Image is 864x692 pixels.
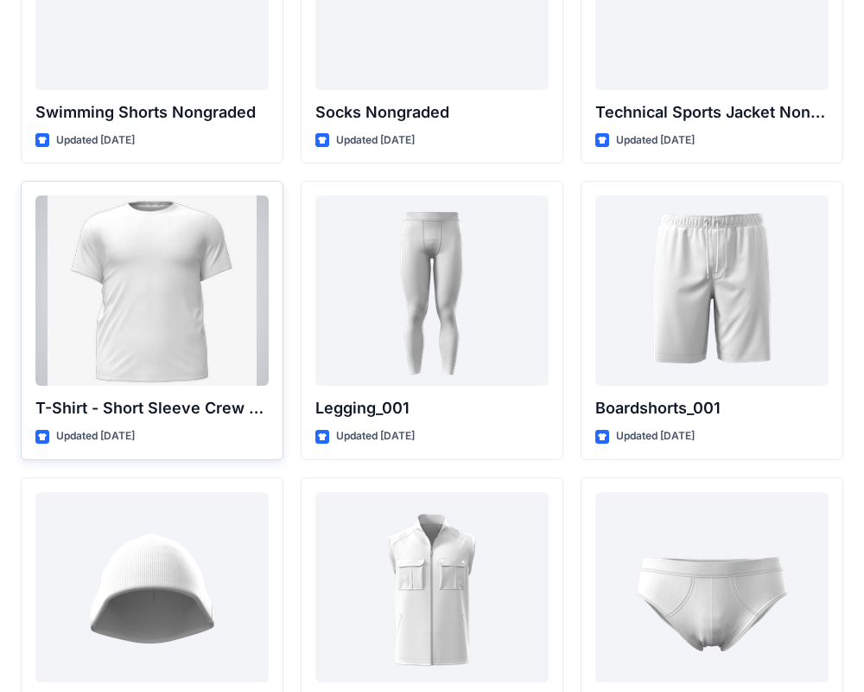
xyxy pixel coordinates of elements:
p: Updated [DATE] [56,131,135,150]
p: Updated [DATE] [336,427,415,445]
a: Hip Brief_001 [595,492,829,682]
a: Legging_001 [315,195,549,386]
p: Updated [DATE] [336,131,415,150]
p: Updated [DATE] [616,427,695,445]
p: Legging_001 [315,396,549,420]
a: Gilet_001 [315,492,549,682]
p: Socks Nongraded [315,100,549,125]
p: Boardshorts_001 [595,396,829,420]
p: Updated [DATE] [56,427,135,445]
p: T-Shirt - Short Sleeve Crew Neck [35,396,269,420]
p: Technical Sports Jacket Nongraded [595,100,829,125]
p: Updated [DATE] [616,131,695,150]
a: Boardshorts_001 [595,195,829,386]
a: Classic Beanie_001 [35,492,269,682]
a: T-Shirt - Short Sleeve Crew Neck [35,195,269,386]
p: Swimming Shorts Nongraded [35,100,269,125]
